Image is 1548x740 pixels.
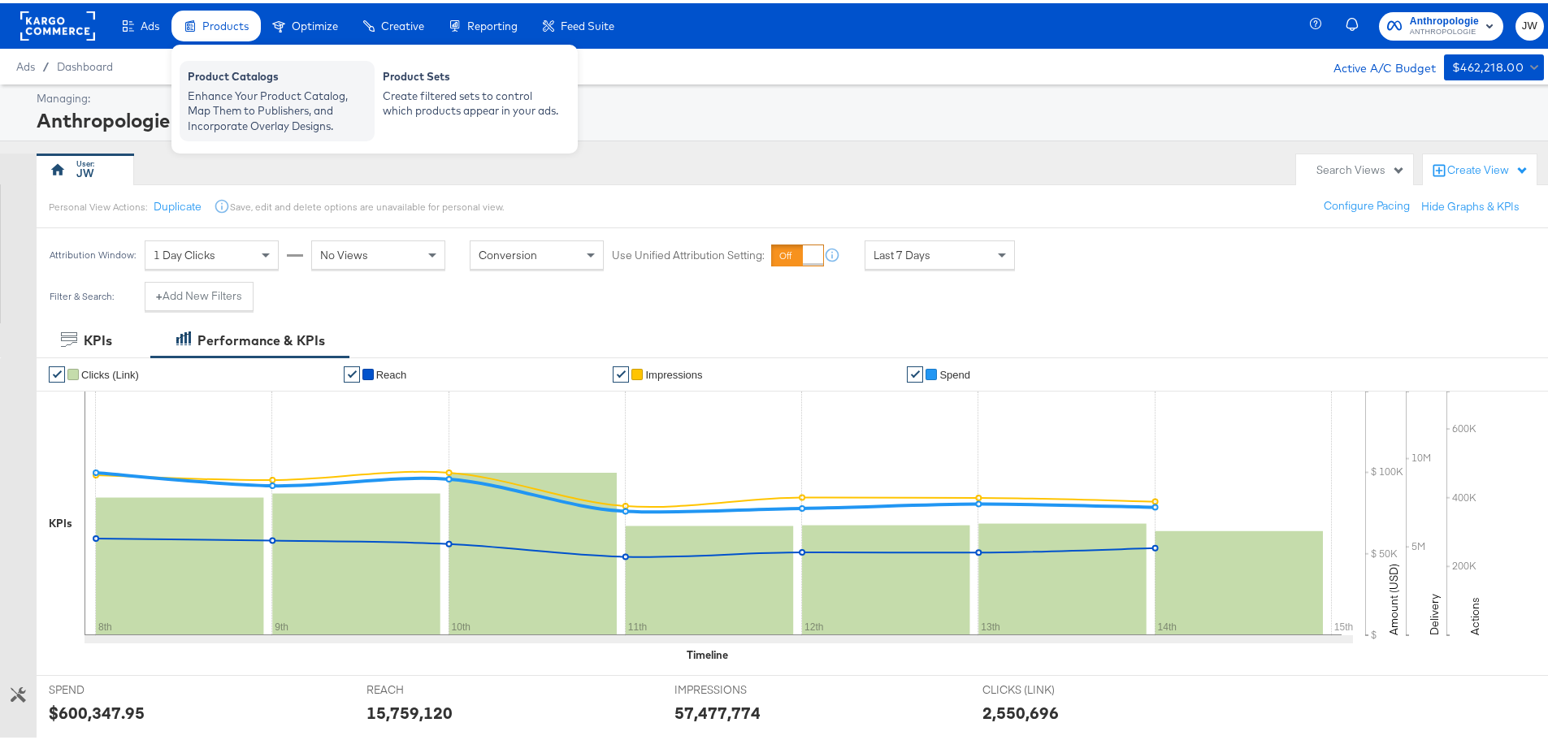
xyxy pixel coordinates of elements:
[1316,159,1405,175] div: Search Views
[145,279,254,308] button: +Add New Filters
[141,16,159,29] span: Ads
[1452,54,1524,75] div: $462,218.00
[84,328,112,347] div: KPIs
[561,16,614,29] span: Feed Suite
[49,363,65,379] a: ✔
[982,679,1104,695] span: CLICKS (LINK)
[907,363,923,379] a: ✔
[37,103,1540,131] div: Anthropologie
[35,57,57,70] span: /
[154,196,202,211] button: Duplicate
[1427,591,1442,632] text: Delivery
[479,245,537,259] span: Conversion
[366,679,488,695] span: REACH
[645,366,702,378] span: Impressions
[982,698,1059,721] div: 2,550,696
[156,285,163,301] strong: +
[16,57,35,70] span: Ads
[344,363,360,379] a: ✔
[1386,560,1401,632] text: Amount (USD)
[49,288,115,299] div: Filter & Search:
[381,16,424,29] span: Creative
[1444,51,1544,77] button: $462,218.00
[1468,594,1482,632] text: Actions
[197,328,325,347] div: Performance & KPIs
[1515,9,1544,37] button: JW
[57,57,113,70] a: Dashboard
[1522,14,1537,32] span: JW
[49,513,72,528] div: KPIs
[674,679,796,695] span: IMPRESSIONS
[49,246,137,257] div: Attribution Window:
[1379,9,1503,37] button: AnthropologieANTHROPOLOGIE
[292,16,338,29] span: Optimize
[1316,51,1436,76] div: Active A/C Budget
[874,245,930,259] span: Last 7 Days
[154,245,215,259] span: 1 Day Clicks
[81,366,139,378] span: Clicks (Link)
[49,197,147,210] div: Personal View Actions:
[1421,196,1520,211] button: Hide Graphs & KPIs
[366,698,453,721] div: 15,759,120
[612,245,765,260] label: Use Unified Attribution Setting:
[467,16,518,29] span: Reporting
[674,698,761,721] div: 57,477,774
[230,197,504,210] div: Save, edit and delete options are unavailable for personal view.
[1447,159,1528,175] div: Create View
[202,16,249,29] span: Products
[1410,23,1479,36] span: ANTHROPOLOGIE
[49,698,145,721] div: $600,347.95
[613,363,629,379] a: ✔
[76,162,94,178] div: JW
[687,644,728,660] div: Timeline
[1410,10,1479,27] span: Anthropologie
[376,366,407,378] span: Reach
[320,245,368,259] span: No Views
[939,366,970,378] span: Spend
[49,679,171,695] span: SPEND
[37,88,1540,103] div: Managing:
[1312,188,1421,218] button: Configure Pacing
